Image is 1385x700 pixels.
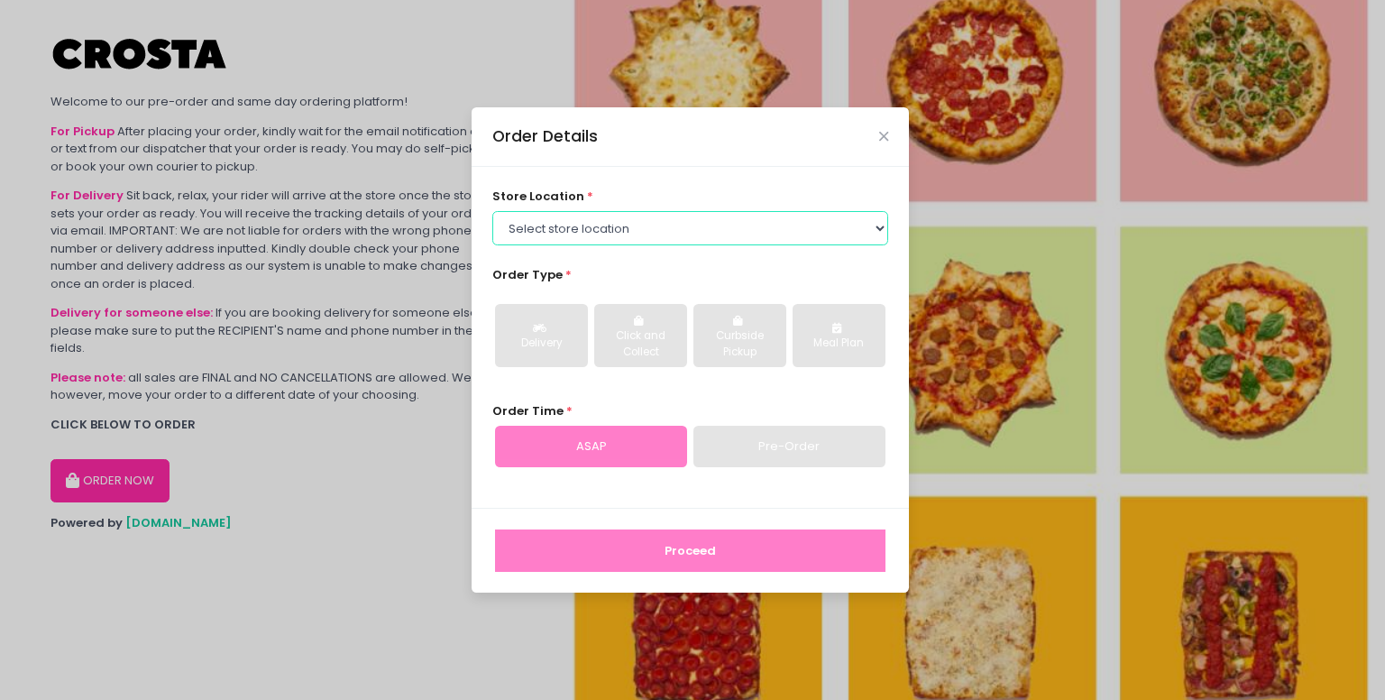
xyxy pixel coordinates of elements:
div: Click and Collect [607,328,674,360]
button: Meal Plan [793,304,885,367]
div: Meal Plan [805,336,873,352]
button: Curbside Pickup [693,304,786,367]
div: Order Details [492,124,598,148]
button: Delivery [495,304,588,367]
span: Order Type [492,266,563,283]
div: Curbside Pickup [706,328,774,360]
button: Click and Collect [594,304,687,367]
div: Delivery [508,336,575,352]
span: Order Time [492,402,564,419]
button: Proceed [495,530,885,573]
button: Close [879,132,888,141]
span: store location [492,188,584,205]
